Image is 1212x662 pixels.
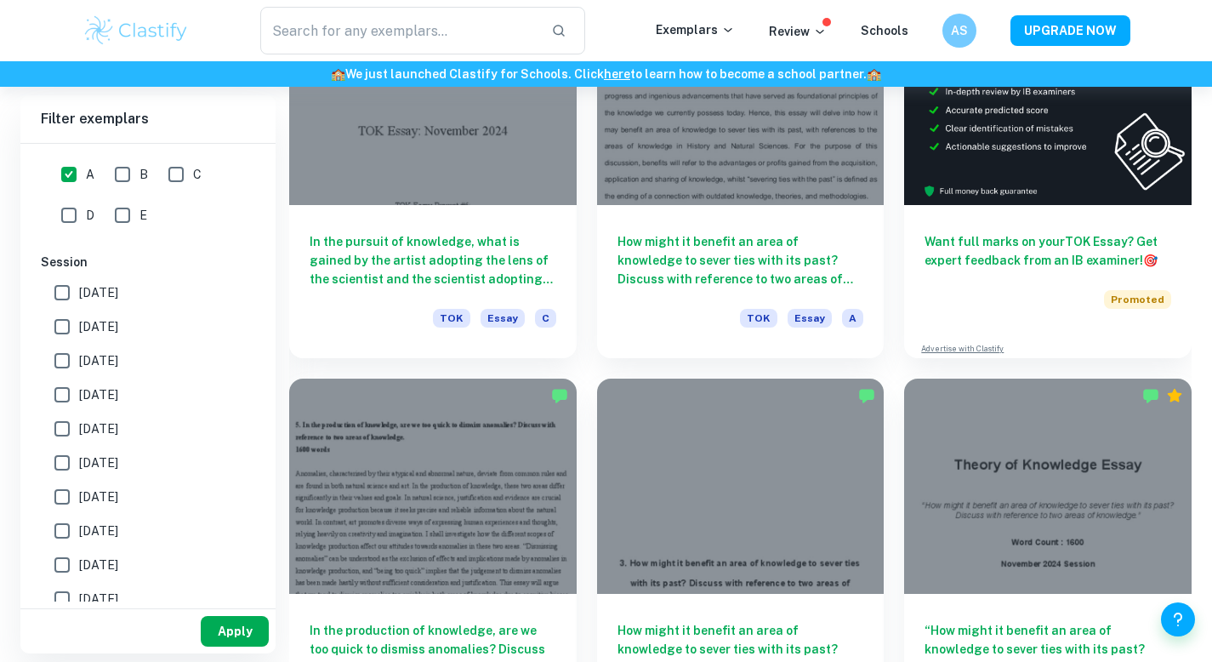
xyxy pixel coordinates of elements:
[769,22,827,41] p: Review
[193,165,202,184] span: C
[604,67,630,81] a: here
[858,387,875,404] img: Marked
[331,67,345,81] span: 🏫
[139,165,148,184] span: B
[41,253,255,271] h6: Session
[842,309,863,328] span: A
[20,95,276,143] h6: Filter exemplars
[481,309,525,328] span: Essay
[1104,290,1171,309] span: Promoted
[925,232,1171,270] h6: Want full marks on your TOK Essay ? Get expert feedback from an IB examiner!
[201,616,269,647] button: Apply
[921,343,1004,355] a: Advertise with Clastify
[788,309,832,328] span: Essay
[740,309,777,328] span: TOK
[867,67,881,81] span: 🏫
[79,351,118,370] span: [DATE]
[551,387,568,404] img: Marked
[942,14,976,48] button: AS
[861,24,908,37] a: Schools
[79,488,118,506] span: [DATE]
[79,522,118,540] span: [DATE]
[310,232,556,288] h6: In the pursuit of knowledge, what is gained by the artist adopting the lens of the scientist and ...
[86,206,94,225] span: D
[79,419,118,438] span: [DATE]
[1010,15,1130,46] button: UPGRADE NOW
[79,317,118,336] span: [DATE]
[1143,254,1158,267] span: 🎯
[3,65,1209,83] h6: We just launched Clastify for Schools. Click to learn how to become a school partner.
[83,14,191,48] img: Clastify logo
[1161,602,1195,636] button: Help and Feedback
[535,309,556,328] span: C
[656,20,735,39] p: Exemplars
[79,283,118,302] span: [DATE]
[433,309,470,328] span: TOK
[139,206,147,225] span: E
[79,556,118,574] span: [DATE]
[1142,387,1159,404] img: Marked
[79,590,118,608] span: [DATE]
[1166,387,1183,404] div: Premium
[617,232,864,288] h6: How might it benefit an area of knowledge to sever ties with its past? Discuss with reference to ...
[86,165,94,184] span: A
[79,454,118,472] span: [DATE]
[949,21,969,40] h6: AS
[79,385,118,404] span: [DATE]
[260,7,538,54] input: Search for any exemplars...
